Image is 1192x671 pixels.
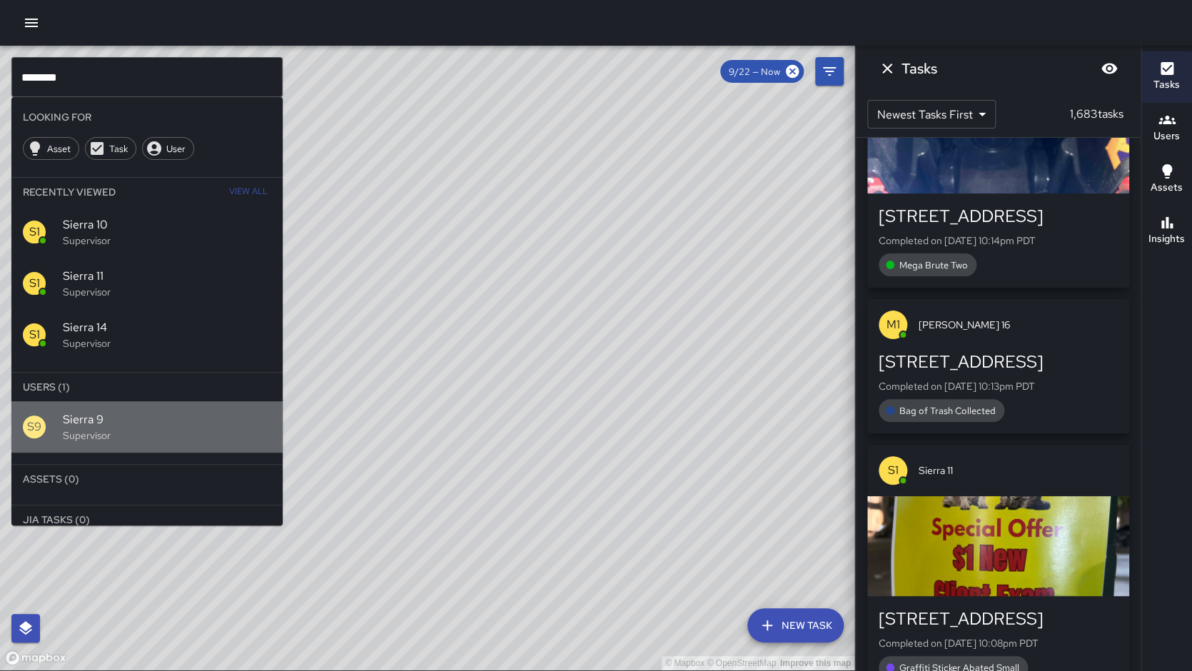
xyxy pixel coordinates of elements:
div: [STREET_ADDRESS] [879,205,1118,228]
p: Completed on [DATE] 10:13pm PDT [879,379,1118,393]
p: S1 [888,462,899,479]
button: Dismiss [873,54,901,83]
p: Supervisor [63,336,271,350]
span: Asset [39,143,79,155]
button: M1[PERSON_NAME] 16[STREET_ADDRESS]Completed on [DATE] 10:13pm PDTBag of Trash Collected [867,299,1129,433]
span: Sierra 9 [63,411,271,428]
span: Sierra 11 [919,463,1118,478]
button: View All [226,178,271,206]
div: [STREET_ADDRESS] [879,607,1118,630]
p: S1 [29,275,40,292]
span: Sierra 11 [63,268,271,285]
li: Assets (0) [11,465,283,493]
p: Completed on [DATE] 10:14pm PDT [879,233,1118,248]
span: Sierra 10 [63,216,271,233]
span: Task [101,143,136,155]
button: Users [1141,103,1192,154]
div: S1Sierra 14Supervisor [11,309,283,360]
h6: Assets [1151,180,1183,196]
p: 1,683 tasks [1064,106,1129,123]
p: M1 [887,316,900,333]
span: Sierra 14 [63,319,271,336]
span: User [158,143,193,155]
div: [STREET_ADDRESS] [879,350,1118,373]
button: New Task [747,608,844,642]
div: S1Sierra 10Supervisor [11,206,283,258]
div: User [142,137,194,160]
p: Supervisor [63,233,271,248]
span: View All [229,181,268,203]
button: Insights [1141,206,1192,257]
button: M1[PERSON_NAME] 16[STREET_ADDRESS]Completed on [DATE] 10:14pm PDTMega Brute Two [867,42,1129,288]
div: S9Sierra 9Supervisor [11,401,283,453]
span: Bag of Trash Collected [891,405,1004,417]
li: Jia Tasks (0) [11,505,283,534]
li: Recently Viewed [11,178,283,206]
button: Assets [1141,154,1192,206]
p: S1 [29,223,40,241]
span: [PERSON_NAME] 16 [919,318,1118,332]
p: Completed on [DATE] 10:08pm PDT [879,636,1118,650]
p: Supervisor [63,428,271,443]
h6: Insights [1148,231,1185,247]
li: Users (1) [11,373,283,401]
p: S1 [29,326,40,343]
p: Supervisor [63,285,271,299]
p: S9 [27,418,41,435]
button: Blur [1095,54,1123,83]
li: Looking For [11,103,283,131]
div: Asset [23,137,79,160]
h6: Users [1153,128,1180,144]
div: Newest Tasks First [867,100,996,128]
button: Tasks [1141,51,1192,103]
h6: Tasks [1153,77,1180,93]
button: Filters [815,57,844,86]
span: 9/22 — Now [720,66,789,78]
span: Mega Brute Two [891,259,976,271]
h6: Tasks [901,57,937,80]
div: S1Sierra 11Supervisor [11,258,283,309]
div: Task [85,137,136,160]
div: 9/22 — Now [720,60,804,83]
